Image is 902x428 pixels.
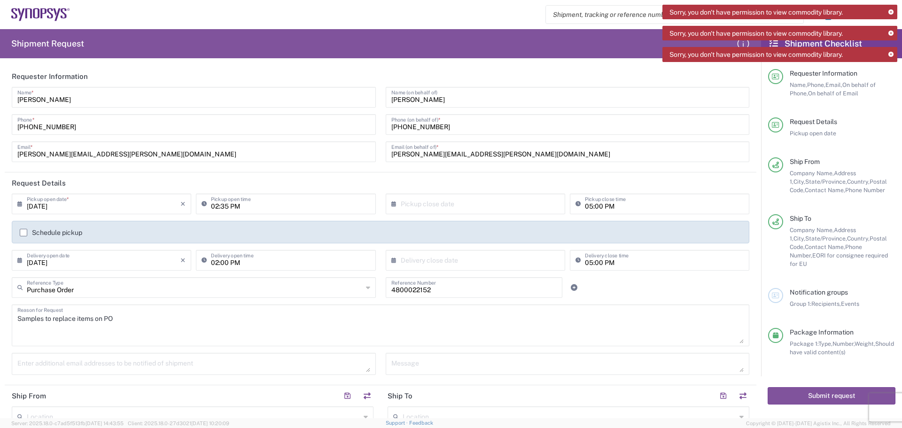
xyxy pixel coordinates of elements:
[746,419,891,428] span: Copyright © [DATE]-[DATE] Agistix Inc., All Rights Reserved
[808,90,858,97] span: On behalf of Email
[768,387,895,405] button: Submit request
[11,420,124,426] span: Server: 2025.18.0-c7ad5f513fb
[790,226,834,233] span: Company Name,
[669,29,843,38] span: Sorry, you don't have permission to view commodity library.
[811,300,841,307] span: Recipients,
[12,72,88,81] h2: Requester Information
[790,288,848,296] span: Notification groups
[12,391,46,401] h2: Ship From
[128,420,229,426] span: Client: 2025.18.0-27d3021
[388,391,412,401] h2: Ship To
[568,281,581,294] a: Add Reference
[790,170,834,177] span: Company Name,
[669,8,843,16] span: Sorry, you don't have permission to view commodity library.
[20,229,82,236] label: Schedule pickup
[409,420,433,426] a: Feedback
[790,158,820,165] span: Ship From
[11,38,84,49] h2: Shipment Request
[818,340,832,347] span: Type,
[805,187,845,194] span: Contact Name,
[805,178,847,185] span: State/Province,
[790,300,811,307] span: Group 1:
[790,118,837,125] span: Request Details
[191,420,229,426] span: [DATE] 10:20:09
[807,81,825,88] span: Phone,
[805,235,847,242] span: State/Province,
[180,253,186,268] i: ×
[790,340,818,347] span: Package 1:
[386,420,409,426] a: Support
[86,420,124,426] span: [DATE] 14:43:55
[790,70,857,77] span: Requester Information
[832,340,855,347] span: Number,
[790,215,811,222] span: Ship To
[180,196,186,211] i: ×
[841,300,859,307] span: Events
[825,81,842,88] span: Email,
[847,235,870,242] span: Country,
[845,187,885,194] span: Phone Number
[546,6,789,23] input: Shipment, tracking or reference number
[847,178,870,185] span: Country,
[790,81,807,88] span: Name,
[793,235,805,242] span: City,
[805,243,845,250] span: Contact Name,
[790,328,854,336] span: Package Information
[790,252,888,267] span: EORI for consignee required for EU
[669,50,843,59] span: Sorry, you don't have permission to view commodity library.
[793,178,805,185] span: City,
[12,179,66,188] h2: Request Details
[855,340,875,347] span: Weight,
[790,130,836,137] span: Pickup open date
